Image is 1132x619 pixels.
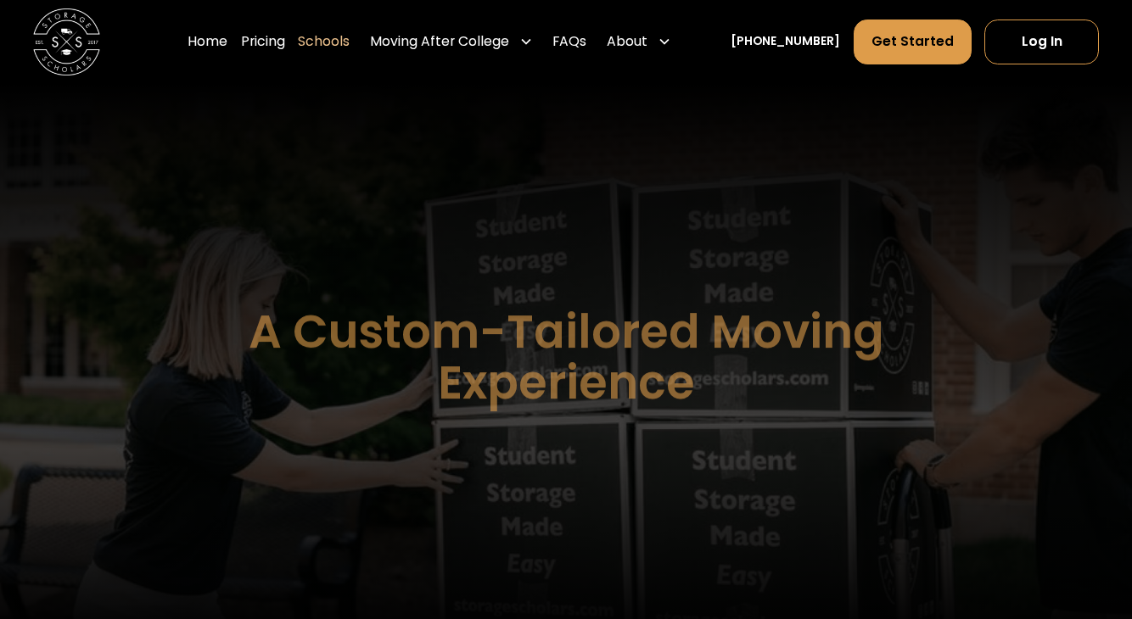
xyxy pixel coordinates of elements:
[552,19,586,65] a: FAQs
[33,8,100,75] img: Storage Scholars main logo
[984,20,1098,64] a: Log In
[165,307,968,408] h1: A Custom-Tailored Moving Experience
[188,19,227,65] a: Home
[298,19,350,65] a: Schools
[731,33,840,51] a: [PHONE_NUMBER]
[854,20,971,64] a: Get Started
[370,31,509,52] div: Moving After College
[241,19,285,65] a: Pricing
[607,31,647,52] div: About
[261,449,871,509] p: At each school, storage scholars offers a unique and tailored service to best fit your Moving needs.
[600,19,677,65] div: About
[363,19,539,65] div: Moving After College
